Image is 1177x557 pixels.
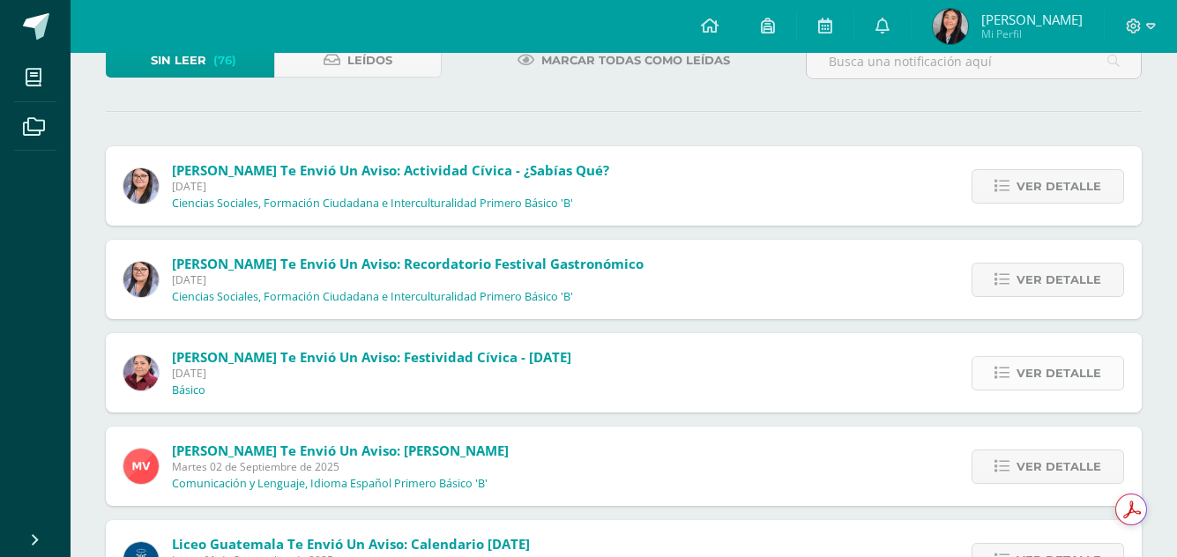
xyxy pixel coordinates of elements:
[172,348,571,366] span: [PERSON_NAME] te envió un aviso: Festividad Cívica - [DATE]
[213,44,236,77] span: (76)
[172,179,609,194] span: [DATE]
[1017,170,1101,203] span: Ver detalle
[172,161,609,179] span: [PERSON_NAME] te envió un aviso: Actividad cívica - ¿Sabías qué?
[172,383,205,397] p: Básico
[123,355,159,390] img: ca38207ff64f461ec141487f36af9fbf.png
[981,11,1083,28] span: [PERSON_NAME]
[106,43,274,78] a: Sin leer(76)
[807,44,1141,78] input: Busca una notificación aquí
[981,26,1083,41] span: Mi Perfil
[1017,357,1101,390] span: Ver detalle
[541,44,730,77] span: Marcar todas como leídas
[172,477,488,491] p: Comunicación y Lenguaje, Idioma Español Primero Básico 'B'
[172,272,644,287] span: [DATE]
[172,255,644,272] span: [PERSON_NAME] te envió un aviso: Recordatorio Festival Gastronómico
[172,290,573,304] p: Ciencias Sociales, Formación Ciudadana e Interculturalidad Primero Básico 'B'
[172,366,571,381] span: [DATE]
[347,44,392,77] span: Leídos
[123,449,159,484] img: 1ff341f52347efc33ff1d2a179cbdb51.png
[495,43,752,78] a: Marcar todas como leídas
[1017,450,1101,483] span: Ver detalle
[1017,264,1101,296] span: Ver detalle
[172,459,509,474] span: Martes 02 de Septiembre de 2025
[172,197,573,211] p: Ciencias Sociales, Formación Ciudadana e Interculturalidad Primero Básico 'B'
[172,442,509,459] span: [PERSON_NAME] te envió un aviso: [PERSON_NAME]
[933,9,968,44] img: 5078cc30a31730f50566ae4dcab8e459.png
[172,535,530,553] span: Liceo Guatemala te envió un aviso: Calendario [DATE]
[151,44,206,77] span: Sin leer
[123,262,159,297] img: 17db063816693a26b2c8d26fdd0faec0.png
[123,168,159,204] img: 17db063816693a26b2c8d26fdd0faec0.png
[274,43,443,78] a: Leídos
